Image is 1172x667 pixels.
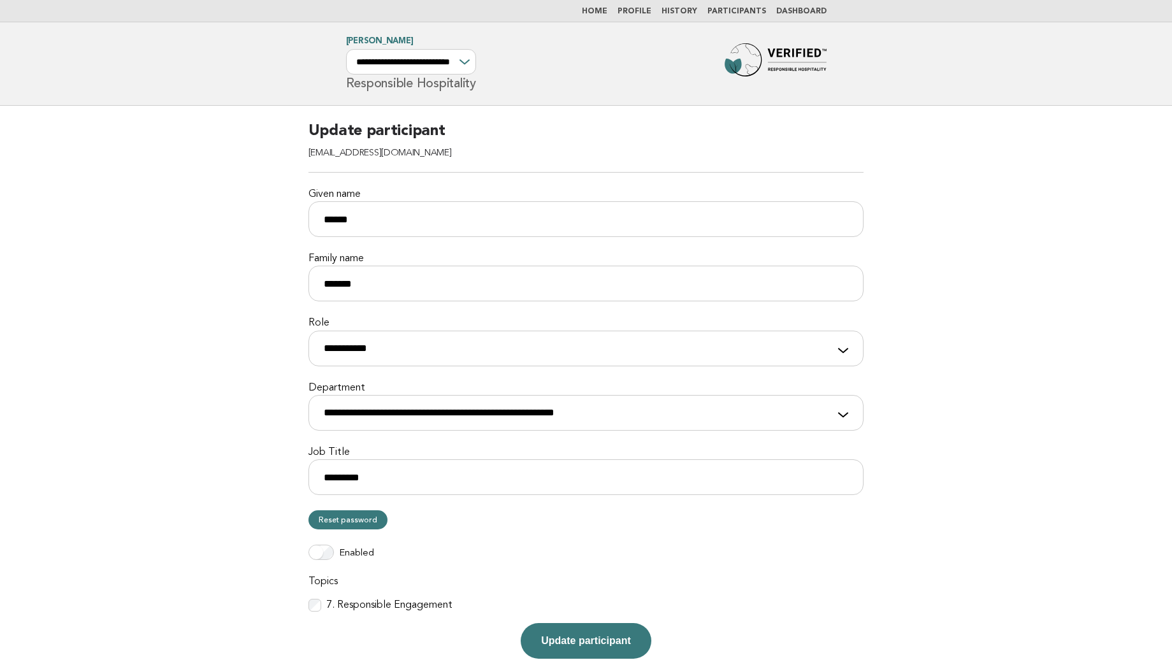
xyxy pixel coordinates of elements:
[582,8,607,15] a: Home
[346,38,476,90] h1: Responsible Hospitality
[725,43,827,84] img: Forbes Travel Guide
[308,252,864,266] label: Family name
[618,8,651,15] a: Profile
[308,317,864,330] label: Role
[339,547,374,560] label: Enabled
[308,575,864,589] label: Topics
[662,8,697,15] a: History
[776,8,827,15] a: Dashboard
[308,148,452,158] span: [EMAIL_ADDRESS][DOMAIN_NAME]
[308,188,864,201] label: Given name
[308,510,387,529] a: Reset password
[308,121,864,173] h2: Update participant
[308,446,864,459] label: Job Title
[326,599,452,612] label: 7. Responsible Engagement
[308,382,864,395] label: Department
[707,8,766,15] a: Participants
[521,623,651,659] button: Update participant
[346,37,414,45] a: [PERSON_NAME]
